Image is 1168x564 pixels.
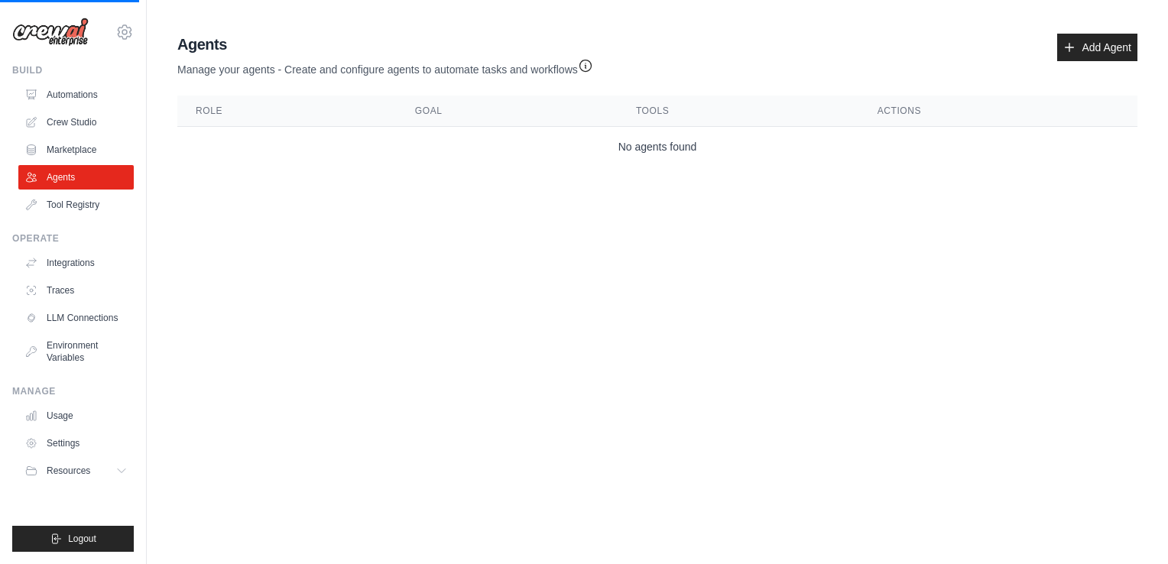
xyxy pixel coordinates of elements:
th: Goal [397,96,618,127]
a: Marketplace [18,138,134,162]
a: LLM Connections [18,306,134,330]
button: Resources [18,459,134,483]
p: Manage your agents - Create and configure agents to automate tasks and workflows [177,55,593,77]
a: Tool Registry [18,193,134,217]
span: Resources [47,465,90,477]
a: Settings [18,431,134,455]
img: Logo [12,18,89,47]
th: Role [177,96,397,127]
td: No agents found [177,127,1137,167]
a: Agents [18,165,134,190]
div: Operate [12,232,134,245]
a: Integrations [18,251,134,275]
a: Traces [18,278,134,303]
h2: Agents [177,34,593,55]
a: Add Agent [1057,34,1137,61]
a: Automations [18,83,134,107]
span: Logout [68,533,96,545]
th: Tools [618,96,859,127]
th: Actions [859,96,1137,127]
a: Environment Variables [18,333,134,370]
a: Crew Studio [18,110,134,135]
div: Build [12,64,134,76]
div: Manage [12,385,134,397]
button: Logout [12,526,134,552]
a: Usage [18,404,134,428]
